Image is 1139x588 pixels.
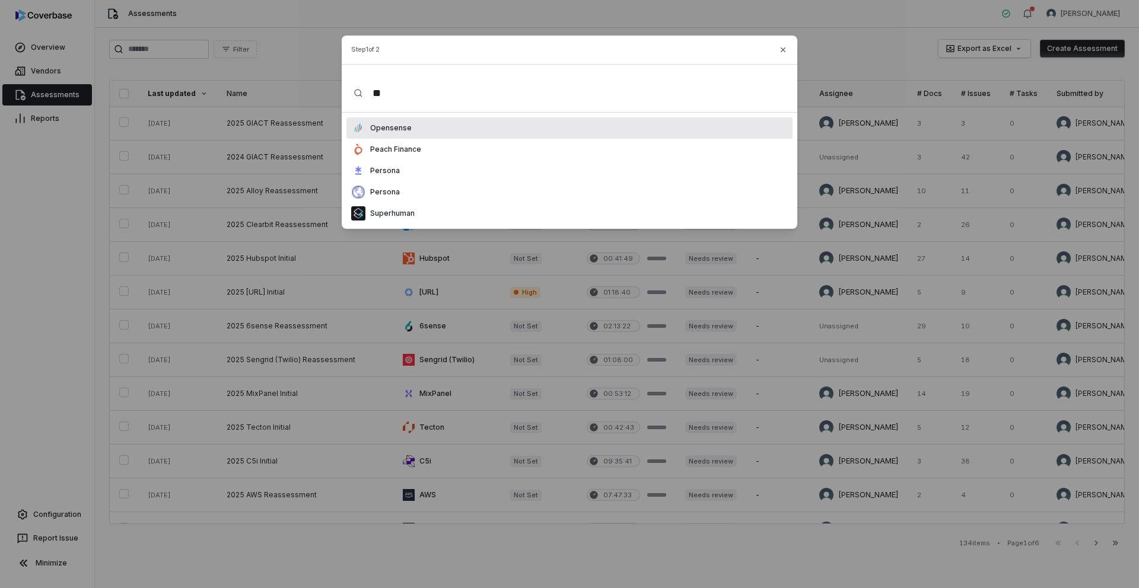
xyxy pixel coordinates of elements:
p: Persona [365,187,400,197]
p: Persona [365,166,400,175]
span: Step 1 of 2 [351,45,380,54]
p: Opensense [365,123,412,133]
p: Peach Finance [365,145,421,154]
div: Suggestions [342,113,797,229]
p: Superhuman [365,209,415,218]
